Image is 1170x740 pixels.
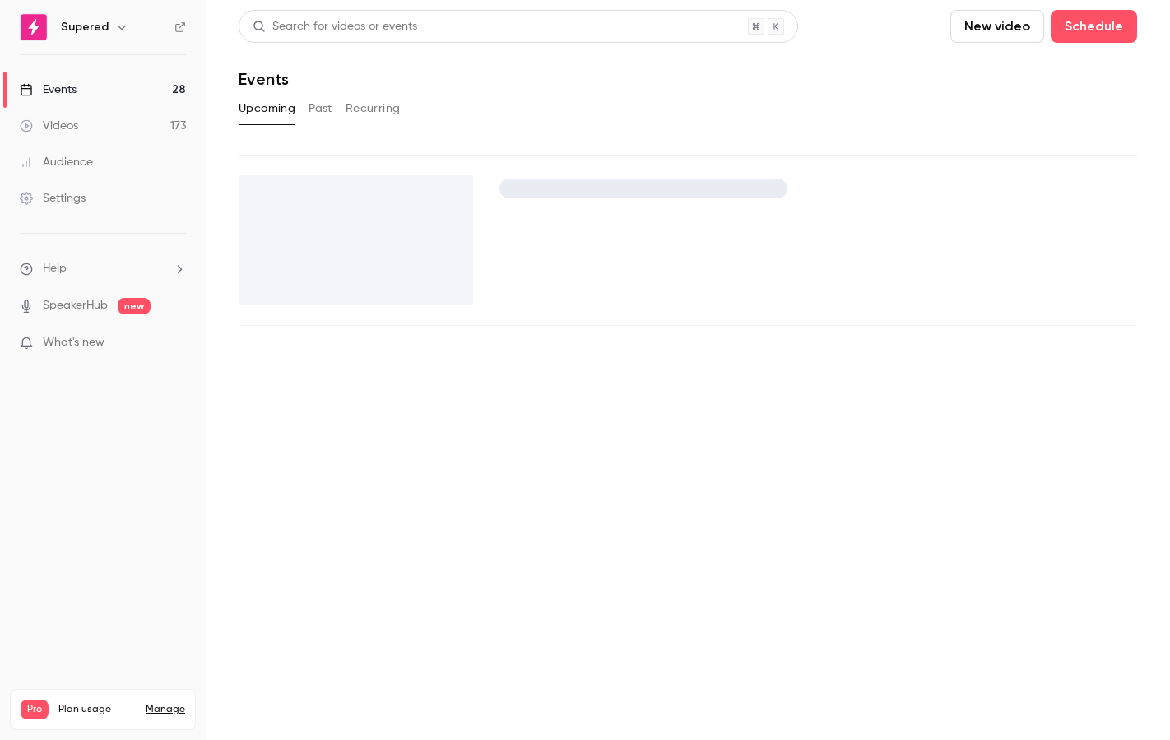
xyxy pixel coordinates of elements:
[58,703,136,716] span: Plan usage
[43,297,108,314] a: SpeakerHub
[118,298,151,314] span: new
[43,334,104,351] span: What's new
[1051,10,1137,43] button: Schedule
[239,95,295,122] button: Upcoming
[166,336,186,351] iframe: Noticeable Trigger
[20,154,93,170] div: Audience
[20,190,86,207] div: Settings
[20,118,78,134] div: Videos
[253,18,417,35] div: Search for videos or events
[61,19,109,35] h6: Supered
[21,700,49,719] span: Pro
[20,81,77,98] div: Events
[20,260,186,277] li: help-dropdown-opener
[346,95,401,122] button: Recurring
[146,703,185,716] a: Manage
[43,260,67,277] span: Help
[239,69,289,89] h1: Events
[21,14,47,40] img: Supered
[950,10,1044,43] button: New video
[309,95,332,122] button: Past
